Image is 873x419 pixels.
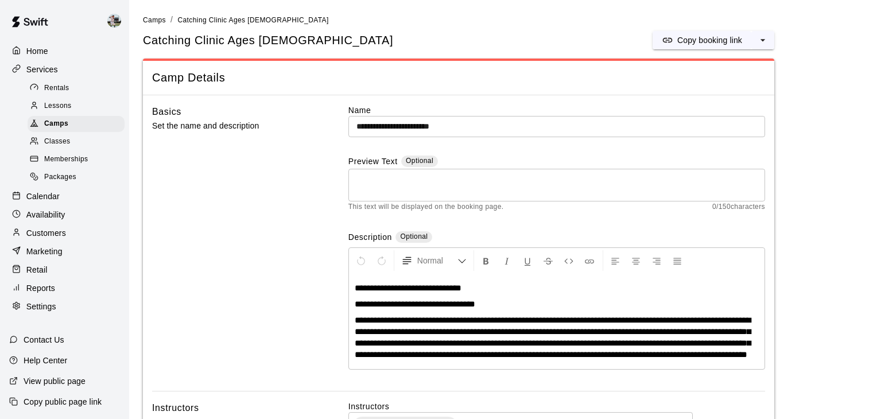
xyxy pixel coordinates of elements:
[24,375,86,387] p: View public page
[668,250,687,271] button: Justify Align
[143,15,166,24] a: Camps
[400,232,428,240] span: Optional
[653,31,751,49] button: Copy booking link
[559,250,579,271] button: Insert Code
[417,255,457,266] span: Normal
[406,157,433,165] span: Optional
[9,243,120,260] a: Marketing
[28,79,129,97] a: Rentals
[372,250,391,271] button: Redo
[28,151,129,169] a: Memberships
[44,100,72,112] span: Lessons
[677,34,742,46] p: Copy booking link
[9,61,120,78] a: Services
[28,115,129,133] a: Camps
[497,250,517,271] button: Format Italics
[28,116,125,132] div: Camps
[397,250,471,271] button: Formatting Options
[9,280,120,297] a: Reports
[143,33,393,48] h5: Catching Clinic Ages [DEMOGRAPHIC_DATA]
[518,250,537,271] button: Format Underline
[606,250,625,271] button: Left Align
[143,16,166,24] span: Camps
[351,250,371,271] button: Undo
[26,246,63,257] p: Marketing
[9,224,120,242] a: Customers
[152,70,765,86] span: Camp Details
[177,16,328,24] span: Catching Clinic Ages [DEMOGRAPHIC_DATA]
[44,83,69,94] span: Rentals
[24,334,64,346] p: Contact Us
[24,396,102,408] p: Copy public page link
[44,118,68,130] span: Camps
[348,104,765,116] label: Name
[580,250,599,271] button: Insert Link
[105,9,129,32] div: Matt Hill
[44,154,88,165] span: Memberships
[152,119,312,133] p: Set the name and description
[28,169,129,187] a: Packages
[26,191,60,202] p: Calendar
[9,206,120,223] a: Availability
[26,64,58,75] p: Services
[152,401,199,416] h6: Instructors
[152,104,181,119] h6: Basics
[712,201,765,213] span: 0 / 150 characters
[26,227,66,239] p: Customers
[44,136,70,148] span: Classes
[28,134,125,150] div: Classes
[107,14,121,28] img: Matt Hill
[28,152,125,168] div: Memberships
[26,209,65,220] p: Availability
[348,401,765,412] label: Instructors
[348,231,392,245] label: Description
[751,31,774,49] button: select merge strategy
[647,250,666,271] button: Right Align
[626,250,646,271] button: Center Align
[28,169,125,185] div: Packages
[9,42,120,60] a: Home
[28,97,129,115] a: Lessons
[9,298,120,315] a: Settings
[143,14,859,26] nav: breadcrumb
[26,45,48,57] p: Home
[348,201,504,213] span: This text will be displayed on the booking page.
[24,355,67,366] p: Help Center
[28,98,125,114] div: Lessons
[28,80,125,96] div: Rentals
[538,250,558,271] button: Format Strikethrough
[9,261,120,278] a: Retail
[26,264,48,276] p: Retail
[44,172,76,183] span: Packages
[28,133,129,151] a: Classes
[170,14,173,26] li: /
[26,301,56,312] p: Settings
[653,31,774,49] div: split button
[348,156,398,169] label: Preview Text
[26,282,55,294] p: Reports
[476,250,496,271] button: Format Bold
[9,188,120,205] a: Calendar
